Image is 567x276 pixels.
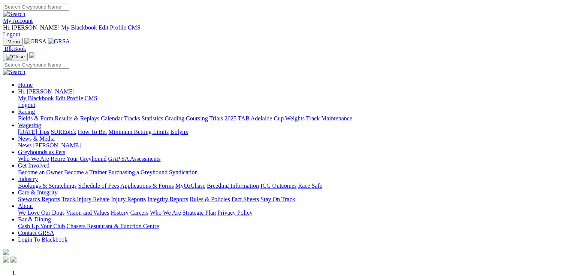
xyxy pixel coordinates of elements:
[24,38,46,45] img: GRSA
[207,183,259,189] a: Breeding Information
[3,249,9,255] img: logo-grsa-white.png
[285,115,305,122] a: Weights
[18,209,564,216] div: About
[298,183,322,189] a: Race Safe
[18,95,564,108] div: Hi, [PERSON_NAME]
[3,31,20,37] a: Logout
[3,18,33,24] a: My Account
[85,95,97,101] a: CMS
[260,196,295,202] a: Stay On Track
[29,52,35,58] img: logo-grsa-white.png
[18,183,76,189] a: Bookings & Scratchings
[66,209,109,216] a: Vision and Values
[18,183,564,189] div: Industry
[61,24,97,31] a: My Blackbook
[183,209,216,216] a: Strategic Plan
[18,142,564,149] div: News & Media
[165,115,184,122] a: Grading
[18,230,54,236] a: Contact GRSA
[18,176,38,182] a: Industry
[48,38,70,45] img: GRSA
[61,196,109,202] a: Track Injury Rebate
[18,108,35,115] a: Racing
[18,216,51,223] a: Bar & Dining
[18,115,564,122] div: Racing
[3,38,23,46] button: Toggle navigation
[18,115,53,122] a: Fields & Form
[209,115,223,122] a: Trials
[18,129,49,135] a: [DATE] Tips
[18,88,75,95] span: Hi, [PERSON_NAME]
[111,209,129,216] a: History
[99,24,126,31] a: Edit Profile
[3,257,9,263] img: facebook.svg
[3,69,25,76] img: Search
[108,169,168,175] a: Purchasing a Greyhound
[10,257,16,263] img: twitter.svg
[260,183,296,189] a: ICG Outcomes
[120,183,174,189] a: Applications & Forms
[190,196,230,202] a: Rules & Policies
[108,156,161,162] a: GAP SA Assessments
[3,24,60,31] span: Hi, [PERSON_NAME]
[18,236,67,243] a: Login To Blackbook
[170,129,188,135] a: Isolynx
[18,95,54,101] a: My Blackbook
[64,169,107,175] a: Become a Trainer
[78,129,107,135] a: How To Bet
[111,196,146,202] a: Injury Reports
[18,162,49,169] a: Get Involved
[18,223,65,229] a: Cash Up Your Club
[108,129,169,135] a: Minimum Betting Limits
[130,209,148,216] a: Careers
[175,183,205,189] a: MyOzChase
[18,129,564,135] div: Wagering
[18,156,49,162] a: Who We Are
[18,82,33,88] a: Home
[3,3,69,11] input: Search
[18,189,58,196] a: Care & Integrity
[217,209,253,216] a: Privacy Policy
[18,169,63,175] a: Become an Owner
[18,209,64,216] a: We Love Our Dogs
[124,115,140,122] a: Tracks
[128,24,141,31] a: CMS
[18,122,41,128] a: Wagering
[224,115,284,122] a: 2025 TAB Adelaide Cup
[3,53,28,61] button: Toggle navigation
[18,88,76,95] a: Hi, [PERSON_NAME]
[3,11,25,18] img: Search
[18,169,564,176] div: Get Involved
[232,196,259,202] a: Fact Sheets
[51,129,76,135] a: SUREpick
[101,115,123,122] a: Calendar
[18,223,564,230] div: Bar & Dining
[66,223,159,229] a: Chasers Restaurant & Function Centre
[18,196,60,202] a: Stewards Reports
[3,61,69,69] input: Search
[3,46,26,52] a: BlkBook
[78,183,119,189] a: Schedule of Fees
[7,39,20,45] span: Menu
[18,149,65,155] a: Greyhounds as Pets
[147,196,188,202] a: Integrity Reports
[306,115,352,122] a: Track Maintenance
[51,156,107,162] a: Retire Your Greyhound
[186,115,208,122] a: Coursing
[18,196,564,203] div: Care & Integrity
[18,156,564,162] div: Greyhounds as Pets
[18,203,33,209] a: About
[18,142,31,148] a: News
[18,102,35,108] a: Logout
[150,209,181,216] a: Who We Are
[4,46,26,52] span: BlkBook
[6,54,25,60] img: Close
[142,115,163,122] a: Statistics
[3,24,564,38] div: My Account
[33,142,81,148] a: [PERSON_NAME]
[18,135,55,142] a: News & Media
[55,95,83,101] a: Edit Profile
[169,169,197,175] a: Syndication
[55,115,99,122] a: Results & Replays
